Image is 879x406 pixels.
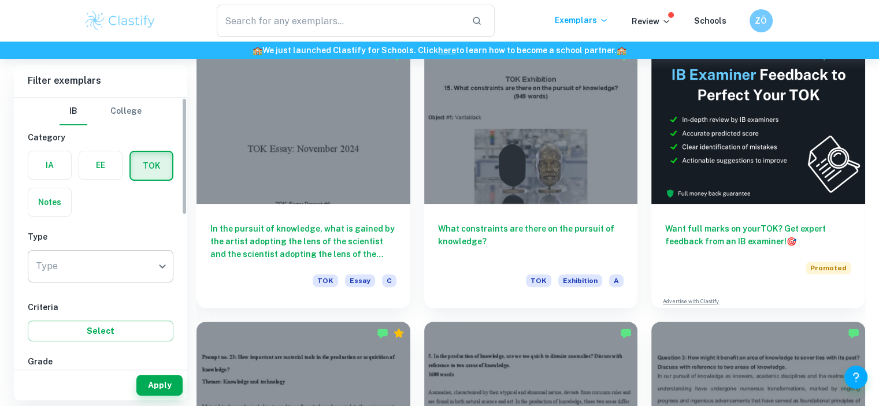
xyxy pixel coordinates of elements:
[28,301,173,314] h6: Criteria
[84,9,157,32] img: Clastify logo
[787,237,796,246] span: 🎯
[253,46,262,55] span: 🏫
[110,98,142,125] button: College
[28,151,71,179] button: IA
[210,222,396,260] h6: In the pursuit of knowledge, what is gained by the artist adopting the lens of the scientist and ...
[79,151,122,179] button: EE
[196,44,410,308] a: In the pursuit of knowledge, what is gained by the artist adopting the lens of the scientist and ...
[526,274,551,287] span: TOK
[555,14,609,27] p: Exemplars
[60,98,142,125] div: Filter type choice
[750,9,773,32] button: ZÖ
[382,274,396,287] span: C
[28,230,173,243] h6: Type
[28,131,173,144] h6: Category
[438,222,624,260] h6: What constraints are there on the pursuit of knowledge?
[136,375,183,396] button: Apply
[377,327,388,339] img: Marked
[665,222,851,248] h6: Want full marks on your TOK ? Get expert feedback from an IB examiner!
[632,15,671,28] p: Review
[28,188,71,216] button: Notes
[694,16,726,25] a: Schools
[617,46,626,55] span: 🏫
[313,274,338,287] span: TOK
[60,98,87,125] button: IB
[28,321,173,341] button: Select
[14,65,187,97] h6: Filter exemplars
[424,44,638,308] a: What constraints are there on the pursuit of knowledge?TOKExhibitionA
[844,366,867,389] button: Help and Feedback
[806,262,851,274] span: Promoted
[393,327,405,339] div: Premium
[438,46,456,55] a: here
[217,5,463,37] input: Search for any exemplars...
[2,44,877,57] h6: We just launched Clastify for Schools. Click to learn how to become a school partner.
[663,297,719,306] a: Advertise with Clastify
[558,274,602,287] span: Exhibition
[651,44,865,308] a: Want full marks on yourTOK? Get expert feedback from an IB examiner!PromotedAdvertise with Clastify
[131,152,172,180] button: TOK
[609,274,624,287] span: A
[620,327,632,339] img: Marked
[345,274,375,287] span: Essay
[651,44,865,204] img: Thumbnail
[754,14,767,27] h6: ZÖ
[28,355,173,368] h6: Grade
[848,327,859,339] img: Marked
